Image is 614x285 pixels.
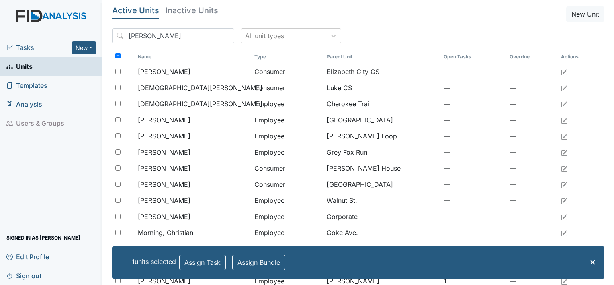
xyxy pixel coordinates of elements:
td: — [440,64,507,80]
td: [PERSON_NAME] House [323,160,440,176]
a: Edit [561,212,567,221]
span: [PERSON_NAME] [138,67,190,76]
span: Analysis [6,98,42,111]
td: — [440,225,507,241]
span: Templates [6,79,47,92]
td: — [506,209,558,225]
td: — [506,80,558,96]
td: Corporate [323,209,440,225]
td: — [440,241,507,257]
td: Employee [251,96,323,112]
th: Toggle SortBy [251,50,323,64]
td: [PERSON_NAME] Loop [323,128,440,144]
td: — [506,160,558,176]
span: [PERSON_NAME] [138,212,190,221]
td: Employee [251,192,323,209]
th: Toggle SortBy [506,50,558,64]
td: — [440,80,507,96]
td: Consumer [251,80,323,96]
a: Edit [561,147,567,157]
td: Employee [251,225,323,241]
td: [GEOGRAPHIC_DATA] [323,112,440,128]
td: — [506,64,558,80]
td: Elizabeth City CS [323,64,440,80]
td: Grey Fox Run [323,144,440,160]
span: Edit Profile [6,250,49,263]
a: Edit [561,244,567,254]
a: Edit [561,99,567,109]
a: Edit [561,83,567,93]
th: Toggle SortBy [135,50,251,64]
td: — [506,241,558,257]
td: Employee [251,144,323,160]
td: Walnut St. [323,192,440,209]
td: Dare [323,241,440,257]
span: [DEMOGRAPHIC_DATA][PERSON_NAME] [138,83,262,93]
td: Cherokee Trail [323,96,440,112]
span: [PERSON_NAME] [138,115,190,125]
td: — [440,144,507,160]
td: — [440,128,507,144]
td: — [506,112,558,128]
td: — [440,96,507,112]
td: Coke Ave. [323,225,440,241]
span: Units [6,60,33,73]
td: Consumer [251,241,323,257]
td: — [506,225,558,241]
span: × [589,256,596,267]
a: Edit [561,163,567,173]
td: — [440,176,507,192]
a: Edit [561,131,567,141]
td: — [440,112,507,128]
button: New Unit [566,6,604,22]
a: Edit [561,115,567,125]
h5: Active Units [112,6,159,14]
td: — [440,192,507,209]
td: — [506,144,558,160]
td: Consumer [251,176,323,192]
span: 1 units selected [132,258,176,266]
span: Sign out [6,269,41,282]
input: Toggle All Rows Selected [115,53,121,58]
td: Luke CS [323,80,440,96]
div: All unit types [245,31,284,41]
td: — [506,176,558,192]
a: Edit [561,196,567,205]
span: [PERSON_NAME] [138,244,190,254]
span: [PERSON_NAME] [138,131,190,141]
h5: Inactive Units [166,6,218,14]
th: Toggle SortBy [323,50,440,64]
td: Consumer [251,160,323,176]
td: — [440,209,507,225]
th: Toggle SortBy [440,50,507,64]
span: [DEMOGRAPHIC_DATA][PERSON_NAME] [138,99,262,109]
span: Signed in as [PERSON_NAME] [6,231,80,244]
a: Tasks [6,43,72,52]
button: Assign Bundle [232,255,285,270]
td: [GEOGRAPHIC_DATA] [323,176,440,192]
td: — [506,192,558,209]
a: Edit [561,67,567,76]
td: — [440,160,507,176]
td: Employee [251,112,323,128]
span: [PERSON_NAME] [138,147,190,157]
td: Employee [251,128,323,144]
span: [PERSON_NAME] [138,163,190,173]
span: [PERSON_NAME] [138,180,190,189]
a: Edit [561,228,567,237]
button: New [72,41,96,54]
td: — [506,96,558,112]
th: Actions [558,50,598,64]
span: Morning, Christian [138,228,193,237]
button: Assign Task [179,255,226,270]
td: Consumer [251,64,323,80]
input: Search... [112,28,234,43]
span: [PERSON_NAME] [138,196,190,205]
td: — [506,128,558,144]
td: Employee [251,209,323,225]
a: Edit [561,180,567,189]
